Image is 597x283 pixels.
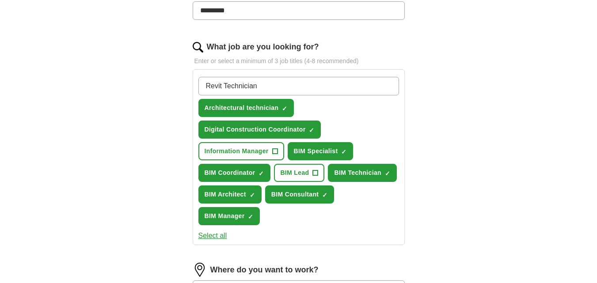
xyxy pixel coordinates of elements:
span: ✓ [259,170,264,177]
button: BIM Consultant✓ [265,185,335,204]
span: BIM Manager [205,211,245,221]
label: What job are you looking for? [207,41,319,53]
button: Information Manager [198,142,284,160]
span: BIM Specialist [294,147,338,156]
span: BIM Architect [205,190,246,199]
span: Architectural technician [205,103,279,113]
span: ✓ [385,170,390,177]
button: Architectural technician✓ [198,99,294,117]
button: BIM Specialist✓ [288,142,354,160]
span: BIM Lead [280,168,309,177]
button: BIM Architect✓ [198,185,262,204]
span: ✓ [309,127,314,134]
span: BIM Coordinator [205,168,255,177]
img: location.png [193,263,207,277]
p: Enter or select a minimum of 3 job titles (4-8 recommended) [193,57,405,66]
button: BIM Technician✓ [328,164,397,182]
input: Type a job title and press enter [198,77,399,95]
span: ✓ [341,148,346,155]
span: ✓ [322,192,327,199]
label: Where do you want to work? [210,264,319,276]
span: ✓ [248,213,253,220]
button: Digital Construction Coordinator✓ [198,121,321,139]
span: Digital Construction Coordinator [205,125,306,134]
button: BIM Lead [274,164,324,182]
img: search.png [193,42,203,53]
span: BIM Consultant [271,190,319,199]
button: BIM Manager✓ [198,207,260,225]
button: Select all [198,230,227,241]
span: Information Manager [205,147,269,156]
span: BIM Technician [334,168,381,177]
span: ✓ [282,105,287,112]
span: ✓ [250,192,255,199]
button: BIM Coordinator✓ [198,164,271,182]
